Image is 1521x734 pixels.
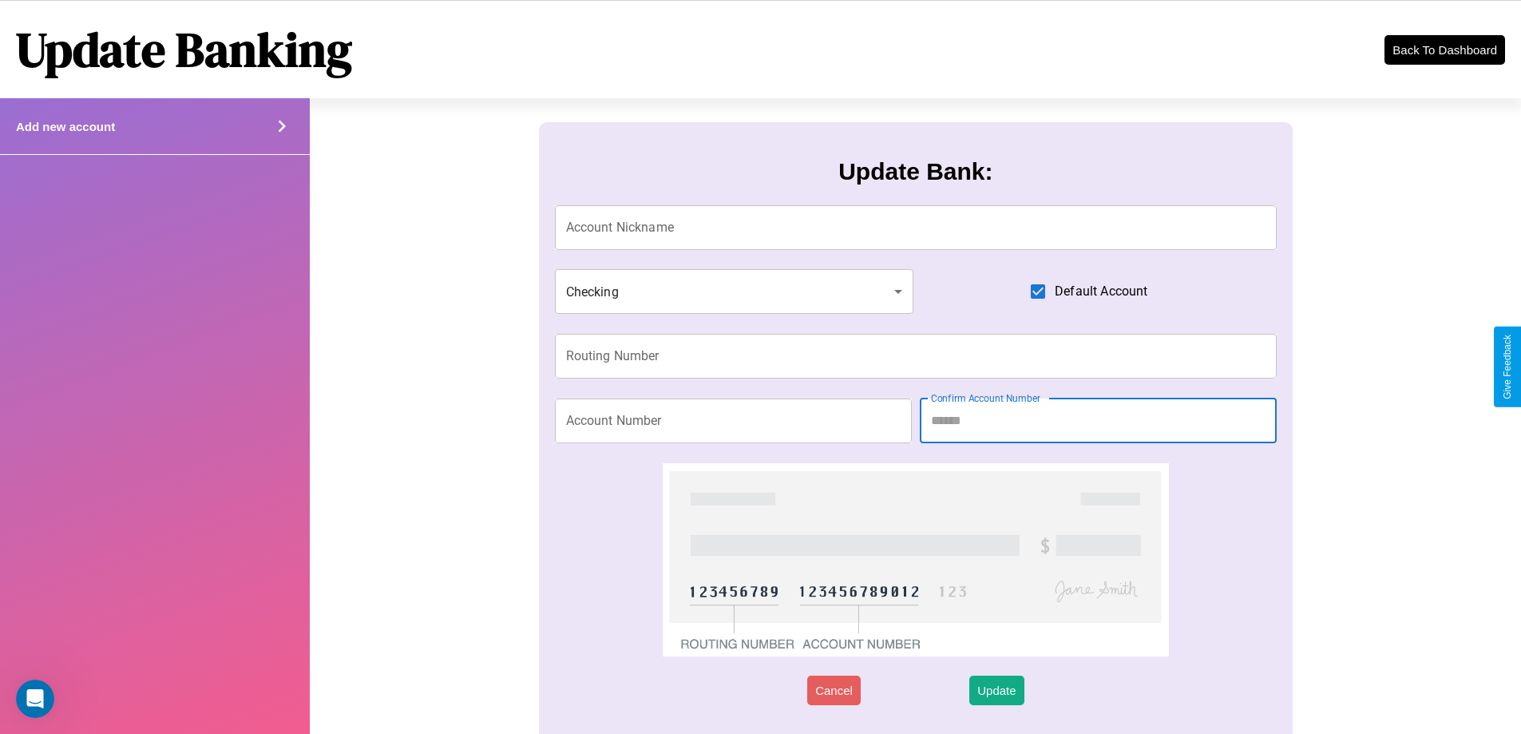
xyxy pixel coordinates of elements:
[1502,335,1513,399] div: Give Feedback
[16,17,352,82] h1: Update Banking
[16,680,54,718] iframe: Intercom live chat
[807,676,861,705] button: Cancel
[555,269,914,314] div: Checking
[16,120,115,133] h4: Add new account
[969,676,1024,705] button: Update
[1384,35,1505,65] button: Back To Dashboard
[931,391,1040,405] label: Confirm Account Number
[1055,282,1147,301] span: Default Account
[663,463,1168,657] img: check
[838,158,992,185] h3: Update Bank:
